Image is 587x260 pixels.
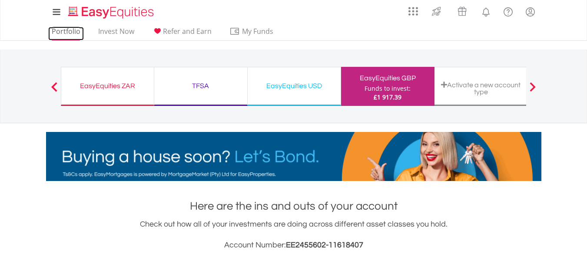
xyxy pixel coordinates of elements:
h3: Account Number: [46,239,541,251]
a: Portfolio [48,27,84,40]
div: Funds to invest: [365,84,411,93]
span: EE2455602-11618407 [286,241,363,249]
a: Home page [65,2,157,20]
a: Notifications [475,2,497,20]
img: EasyMortage Promotion Banner [46,132,541,181]
span: My Funds [229,26,286,37]
div: EasyEquities ZAR [66,80,149,92]
div: EasyEquities GBP [346,72,429,84]
h1: Here are the ins and outs of your account [46,198,541,214]
div: TFSA [159,80,242,92]
img: vouchers-v2.svg [455,4,469,18]
span: Refer and Earn [163,26,212,36]
img: thrive-v2.svg [429,4,444,18]
div: Check out how all of your investments are doing across different asset classes you hold. [46,218,541,251]
a: My Profile [519,2,541,21]
a: Invest Now [95,27,138,40]
a: Refer and Earn [149,27,215,40]
a: Vouchers [449,2,475,18]
img: grid-menu-icon.svg [408,7,418,16]
div: Activate a new account type [440,81,522,95]
a: AppsGrid [403,2,424,16]
a: FAQ's and Support [497,2,519,20]
img: EasyEquities_Logo.png [66,5,157,20]
span: £1 917.39 [374,93,401,101]
div: EasyEquities USD [253,80,335,92]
